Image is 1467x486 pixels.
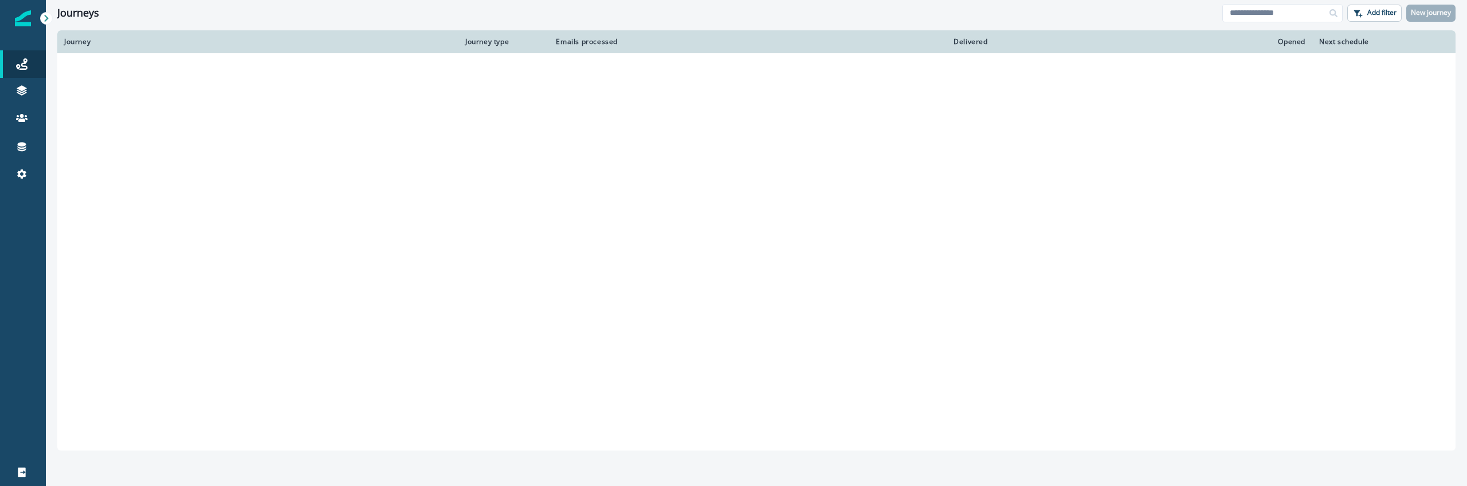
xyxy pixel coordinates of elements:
[1319,37,1420,46] div: Next schedule
[1411,9,1451,17] p: New journey
[57,7,99,19] h1: Journeys
[465,37,538,46] div: Journey type
[64,37,452,46] div: Journey
[15,10,31,26] img: Inflection
[631,37,988,46] div: Delivered
[1367,9,1397,17] p: Add filter
[1002,37,1305,46] div: Opened
[551,37,618,46] div: Emails processed
[1347,5,1402,22] button: Add filter
[1406,5,1456,22] button: New journey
